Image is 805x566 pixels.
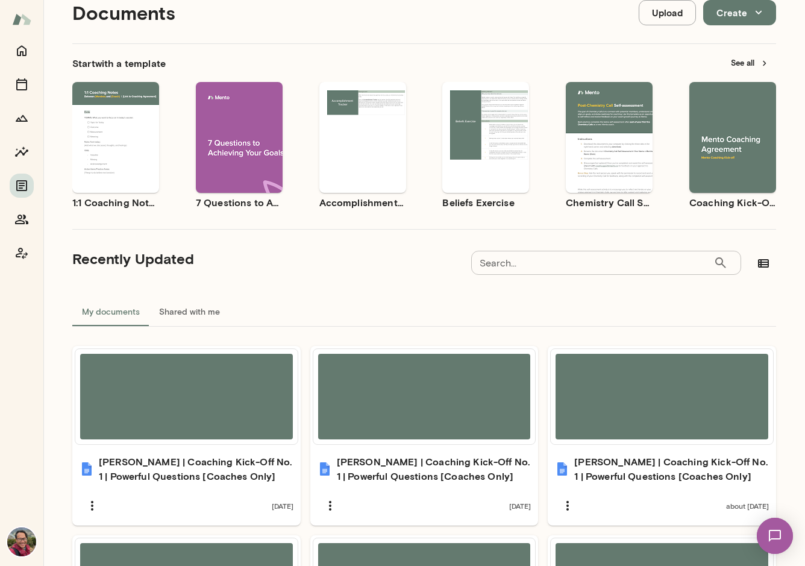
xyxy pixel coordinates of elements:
h6: Accomplishment Tracker [319,195,406,210]
h6: [PERSON_NAME] | Coaching Kick-Off No. 1 | Powerful Questions [Coaches Only] [337,454,531,483]
h6: [PERSON_NAME] | Coaching Kick-Off No. 1 | Powerful Questions [Coaches Only] [574,454,769,483]
img: Mento [12,8,31,31]
span: [DATE] [272,501,293,511]
h6: Chemistry Call Self-Assessment [Coaches only] [566,195,653,210]
button: See all [724,54,776,72]
button: Coach app [10,241,34,265]
button: Growth Plan [10,106,34,130]
h6: Beliefs Exercise [442,195,529,210]
span: about [DATE] [726,501,769,511]
img: Mario | Coaching Kick-Off No. 1 | Powerful Questions [Coaches Only] [318,462,332,476]
div: documents tabs [72,297,776,326]
h6: [PERSON_NAME] | Coaching Kick-Off No. 1 | Powerful Questions [Coaches Only] [99,454,293,483]
h5: Recently Updated [72,249,194,268]
button: Insights [10,140,34,164]
button: Shared with me [149,297,230,326]
button: My documents [72,297,149,326]
h4: Documents [72,1,175,24]
img: Patrick Donohue [7,527,36,556]
h6: 1:1 Coaching Notes [72,195,159,210]
button: Documents [10,174,34,198]
button: Sessions [10,72,34,96]
h6: Coaching Kick-Off | Coaching Agreement [689,195,776,210]
button: Home [10,39,34,63]
img: Konstantin Sinichkin | Coaching Kick-Off No. 1 | Powerful Questions [Coaches Only] [80,462,94,476]
h6: Start with a template [72,56,166,71]
span: [DATE] [509,501,531,511]
button: Members [10,207,34,231]
img: Larry Bellomo | Coaching Kick-Off No. 1 | Powerful Questions [Coaches Only] [555,462,569,476]
h6: 7 Questions to Achieving Your Goals [196,195,283,210]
